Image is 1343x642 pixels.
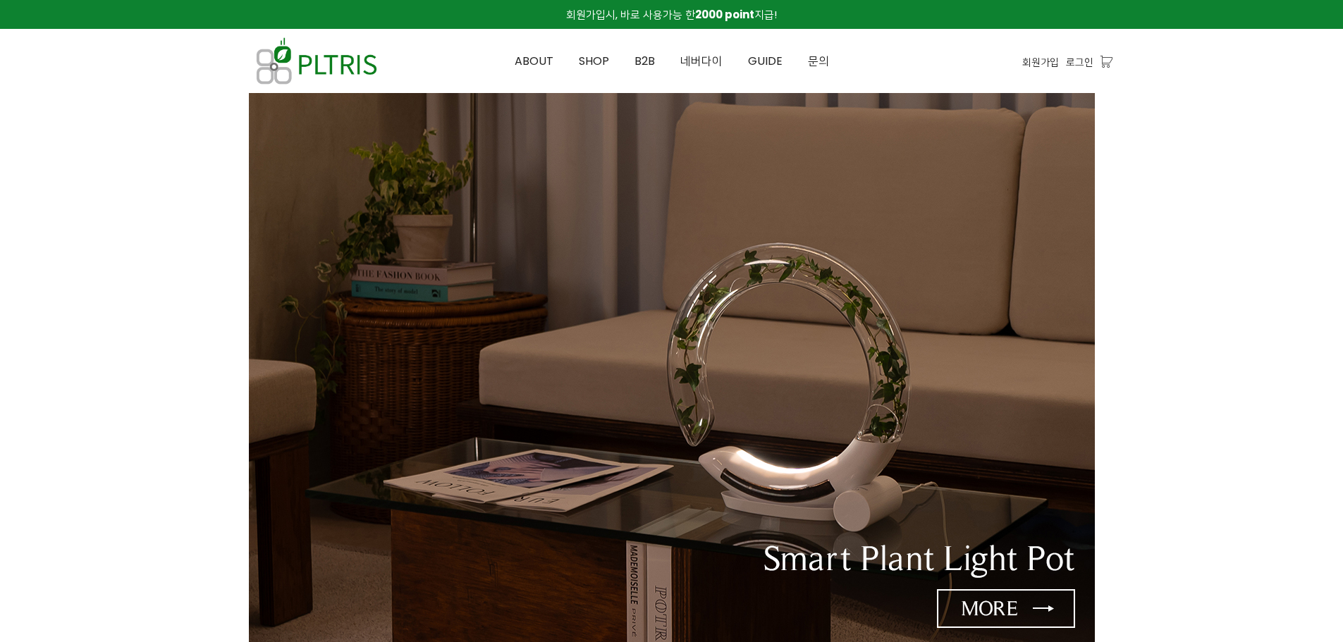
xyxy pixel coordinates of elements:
a: ABOUT [502,30,566,93]
span: ABOUT [515,53,553,69]
span: GUIDE [748,53,783,69]
span: SHOP [579,53,609,69]
a: 문의 [795,30,842,93]
a: B2B [622,30,668,93]
a: GUIDE [735,30,795,93]
a: SHOP [566,30,622,93]
a: 회원가입 [1022,54,1059,70]
span: 문의 [808,53,829,69]
span: B2B [634,53,655,69]
strong: 2000 point [695,7,754,22]
span: 네버다이 [680,53,723,69]
a: 네버다이 [668,30,735,93]
span: 회원가입시, 바로 사용가능 한 지급! [566,7,777,22]
a: 로그인 [1066,54,1093,70]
